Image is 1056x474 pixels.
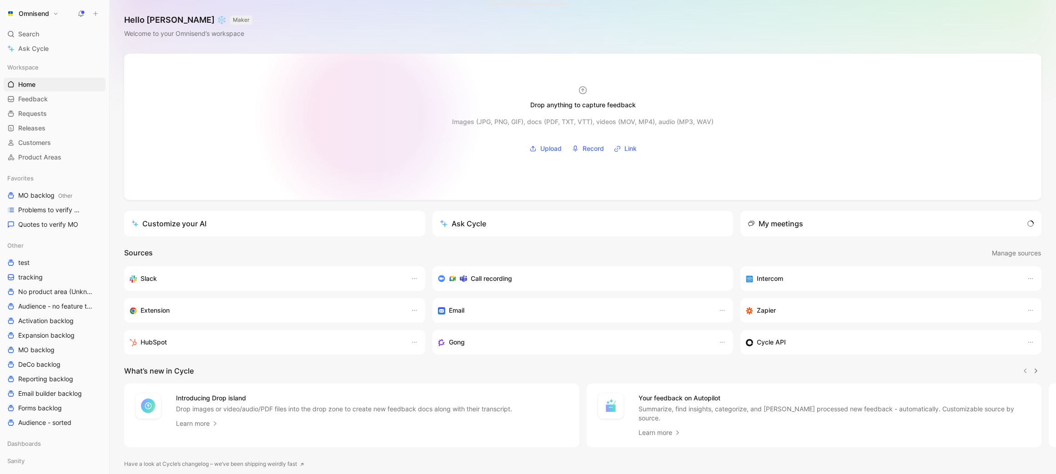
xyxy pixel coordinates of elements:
button: Ask Cycle [432,211,734,236]
div: My meetings [748,218,803,229]
span: Home [18,80,35,89]
img: Omnisend [6,9,15,18]
div: Images (JPG, PNG, GIF), docs (PDF, TXT, VTT), videos (MOV, MP4), audio (MP3, WAV) [452,116,714,127]
span: Other [7,241,24,250]
button: View actions [94,287,103,296]
span: Feedback [18,95,48,104]
a: Customize your AI [124,211,425,236]
button: View actions [93,331,102,340]
button: View actions [93,191,102,200]
h2: Sources [124,247,153,259]
span: Record [583,143,604,154]
button: View actions [93,418,102,427]
span: Releases [18,124,45,133]
a: Audience - sorted [4,416,106,429]
div: Dashboards [4,437,106,453]
h1: Hello [PERSON_NAME] ❄️ [124,15,252,25]
a: Quotes to verify MO [4,218,106,231]
a: Forms backlog [4,401,106,415]
button: View actions [93,404,102,413]
a: Ask Cycle [4,42,106,55]
button: View actions [93,374,102,384]
a: Requests [4,107,106,120]
span: No product area (Unknowns) [18,287,94,296]
a: Audience - no feature tag [4,299,106,313]
span: Upload [540,143,562,154]
div: Sanity [4,454,106,470]
div: Favorites [4,171,106,185]
a: MO backlogOther [4,189,106,202]
div: Dashboards [4,437,106,450]
button: View actions [93,220,102,229]
span: Customers [18,138,51,147]
span: test [18,258,30,267]
h4: Your feedback on Autopilot [639,393,1031,404]
span: MO backlog [18,345,55,354]
span: Audience - sorted [18,418,71,427]
a: Learn more [176,418,219,429]
a: test [4,256,106,269]
span: Requests [18,109,47,118]
h2: What’s new in Cycle [124,365,194,376]
button: View actions [93,316,102,325]
h3: Call recording [471,273,512,284]
a: Customers [4,136,106,150]
span: Problems to verify MO [18,205,82,215]
div: Capture feedback from anywhere on the web [130,305,402,316]
a: Activation backlog [4,314,106,328]
a: Product Areas [4,150,106,164]
div: Workspace [4,60,106,74]
button: View actions [93,273,102,282]
span: Workspace [7,63,39,72]
span: DeCo backlog [18,360,60,369]
div: Other [4,239,106,252]
span: Other [58,192,72,199]
span: Search [18,29,39,40]
div: Ask Cycle [440,218,486,229]
button: OmnisendOmnisend [4,7,61,20]
button: MAKER [230,15,252,25]
div: Docs, images, videos, audio files, links & more [493,5,535,8]
div: Capture feedback from thousands of sources with Zapier (survey results, recordings, sheets, etc). [746,305,1018,316]
div: Sanity [4,454,106,468]
p: Summarize, find insights, categorize, and [PERSON_NAME] processed new feedback - automatically. C... [639,404,1031,423]
button: Upload [526,142,565,155]
span: Product Areas [18,153,61,162]
div: Search [4,27,106,41]
h3: HubSpot [141,337,167,348]
span: Reporting backlog [18,374,73,384]
span: Quotes to verify MO [18,220,78,229]
span: Sanity [7,456,25,465]
span: Manage sources [992,248,1041,259]
a: tracking [4,270,106,284]
button: View actions [93,302,102,311]
div: Sync your customers, send feedback and get updates in Slack [130,273,402,284]
h3: Slack [141,273,157,284]
p: Drop images or video/audio/PDF files into the drop zone to create new feedback docs along with th... [176,404,512,414]
div: Customize your AI [131,218,206,229]
button: Record [568,142,607,155]
span: Link [624,143,637,154]
span: Ask Cycle [18,43,49,54]
button: View actions [93,360,102,369]
h3: Intercom [757,273,783,284]
a: Releases [4,121,106,135]
span: Dashboards [7,439,41,448]
button: View actions [93,258,102,267]
span: Audience - no feature tag [18,302,93,311]
a: Home [4,78,106,91]
a: No product area (Unknowns) [4,285,106,299]
button: View actions [93,205,102,215]
h3: Gong [449,337,465,348]
a: Expansion backlog [4,329,106,342]
h3: Email [449,305,464,316]
div: Sync your customers, send feedback and get updates in Intercom [746,273,1018,284]
h3: Cycle API [757,337,786,348]
button: Link [611,142,640,155]
div: Drop anything to capture feedback [530,100,636,110]
a: Problems to verify MO [4,203,106,217]
span: Email builder backlog [18,389,82,398]
span: tracking [18,273,43,282]
button: View actions [93,389,102,398]
h3: Zapier [757,305,776,316]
